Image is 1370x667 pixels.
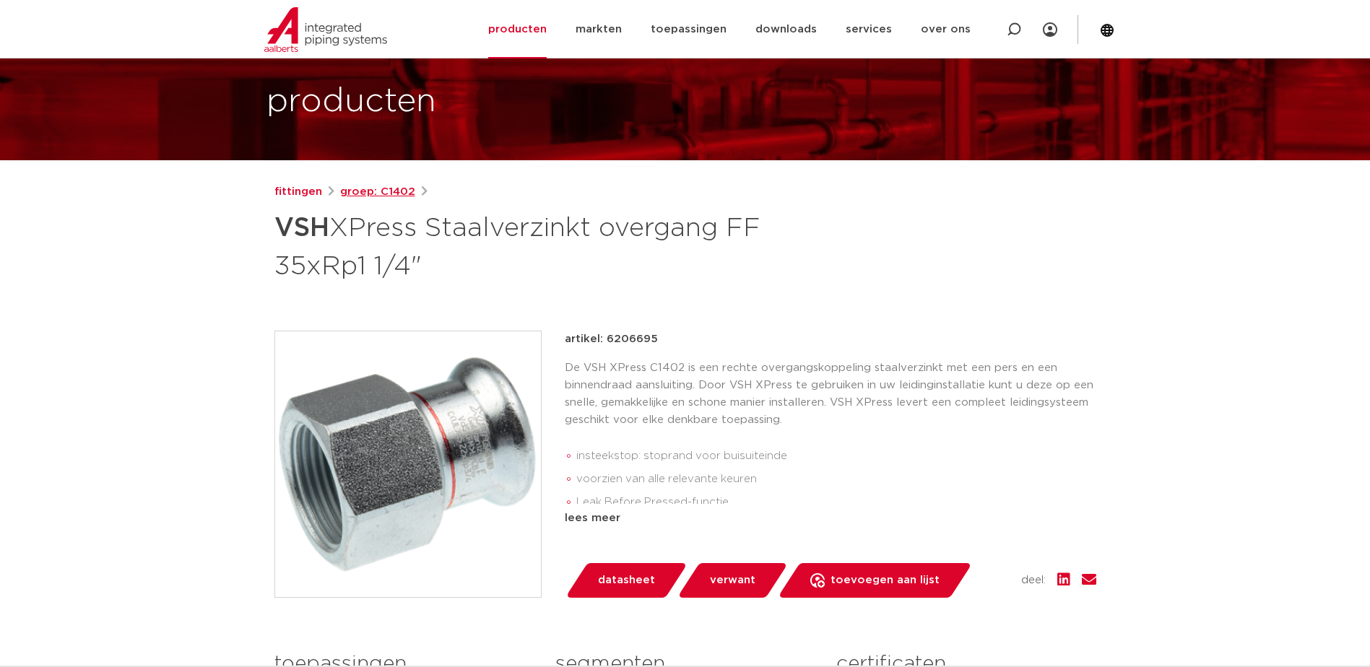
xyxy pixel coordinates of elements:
strong: VSH [274,215,329,241]
div: lees meer [565,510,1096,527]
a: verwant [677,563,788,598]
span: toevoegen aan lijst [831,569,940,592]
h1: producten [266,79,436,125]
p: artikel: 6206695 [565,331,658,348]
a: datasheet [565,563,688,598]
img: Product Image for VSH XPress Staalverzinkt overgang FF 35xRp1 1/4" [275,331,541,597]
h1: XPress Staalverzinkt overgang FF 35xRp1 1/4" [274,206,817,284]
span: datasheet [598,569,655,592]
li: Leak Before Pressed-functie [576,491,1096,514]
span: verwant [710,569,755,592]
a: fittingen [274,183,322,201]
li: voorzien van alle relevante keuren [576,468,1096,491]
p: De VSH XPress C1402 is een rechte overgangskoppeling staalverzinkt met een pers en een binnendraa... [565,359,1096,429]
li: insteekstop: stoprand voor buisuiteinde [576,445,1096,468]
a: groep: C1402 [340,183,415,201]
span: deel: [1021,572,1046,589]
